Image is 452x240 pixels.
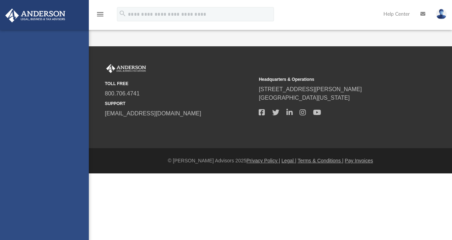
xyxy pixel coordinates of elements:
[96,10,104,19] i: menu
[259,76,408,83] small: Headquarters & Operations
[105,100,254,107] small: SUPPORT
[281,158,296,163] a: Legal |
[105,80,254,87] small: TOLL FREE
[259,95,350,101] a: [GEOGRAPHIC_DATA][US_STATE]
[298,158,344,163] a: Terms & Conditions |
[3,9,68,22] img: Anderson Advisors Platinum Portal
[96,14,104,19] a: menu
[436,9,447,19] img: User Pic
[89,157,452,165] div: © [PERSON_NAME] Advisors 2025
[105,110,201,116] a: [EMAIL_ADDRESS][DOMAIN_NAME]
[105,64,147,73] img: Anderson Advisors Platinum Portal
[105,90,140,96] a: 800.706.4741
[259,86,362,92] a: [STREET_ADDRESS][PERSON_NAME]
[119,10,127,17] i: search
[345,158,373,163] a: Pay Invoices
[247,158,280,163] a: Privacy Policy |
